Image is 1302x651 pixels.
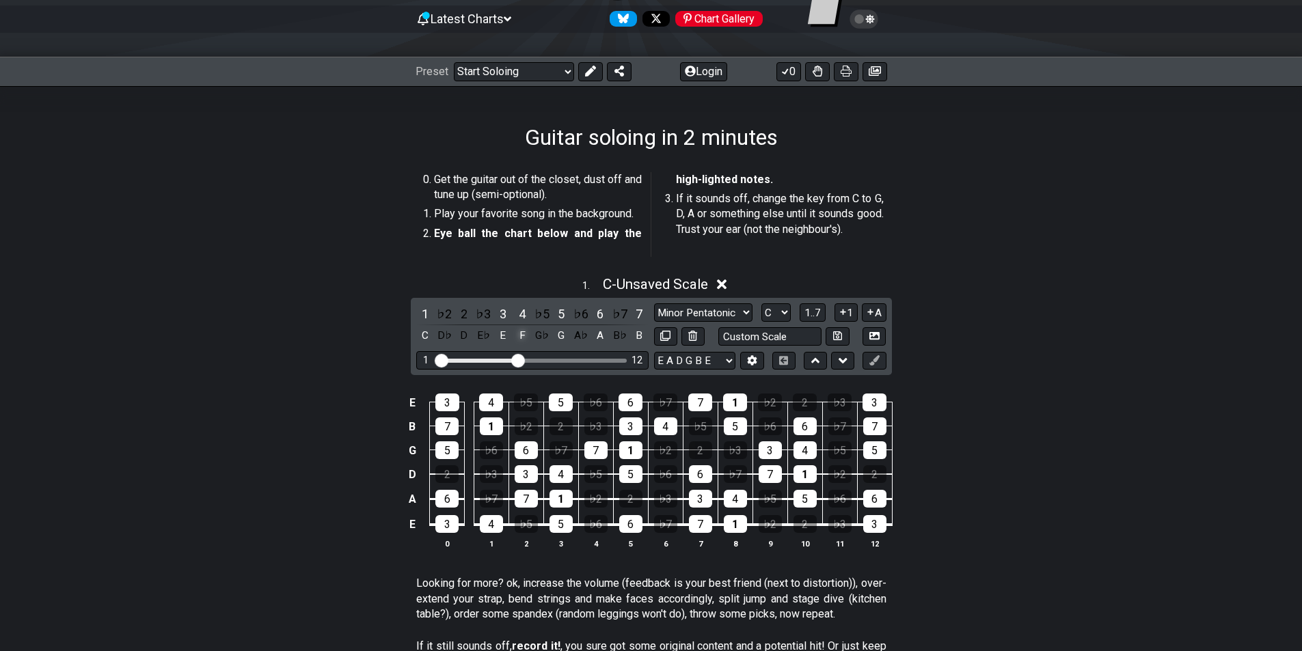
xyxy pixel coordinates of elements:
[515,490,538,508] div: 7
[603,276,708,292] span: C - Unsaved Scale
[607,62,632,81] button: Share Preset
[654,352,735,370] select: Tuning
[758,393,782,411] div: ♭2
[494,305,512,323] div: toggle scale degree
[863,417,886,435] div: 7
[552,327,570,345] div: toggle pitch class
[654,441,677,459] div: ♭2
[689,417,712,435] div: ♭5
[724,515,747,533] div: 1
[863,515,886,533] div: 3
[430,536,465,551] th: 0
[794,490,817,508] div: 5
[828,465,852,483] div: ♭2
[630,305,648,323] div: toggle scale degree
[480,515,503,533] div: 4
[793,393,817,411] div: 2
[584,417,608,435] div: ♭3
[863,393,886,411] div: 3
[480,417,503,435] div: 1
[578,62,603,81] button: Edit Preset
[619,441,642,459] div: 1
[619,490,642,508] div: 2
[740,352,763,370] button: Edit Tuning
[804,307,821,319] span: 1..7
[515,417,538,435] div: ♭2
[431,12,504,26] span: Latest Charts
[822,536,857,551] th: 11
[828,515,852,533] div: ♭3
[550,441,573,459] div: ♭7
[435,515,459,533] div: 3
[648,536,683,551] th: 6
[619,465,642,483] div: 5
[533,305,551,323] div: toggle scale degree
[435,393,459,411] div: 3
[828,393,852,411] div: ♭3
[416,351,649,370] div: Visible fret range
[804,352,827,370] button: Move up
[654,417,677,435] div: 4
[584,515,608,533] div: ♭6
[863,490,886,508] div: 6
[494,327,512,345] div: toggle pitch class
[863,441,886,459] div: 5
[578,536,613,551] th: 4
[759,441,782,459] div: 3
[683,536,718,551] th: 7
[543,536,578,551] th: 3
[572,305,590,323] div: toggle scale degree
[689,515,712,533] div: 7
[435,441,459,459] div: 5
[794,441,817,459] div: 4
[826,327,849,346] button: Store user defined scale
[794,515,817,533] div: 2
[434,172,642,207] li: Get the guitar out of the closet, dust off and tune up (semi-optional).
[630,327,648,345] div: toggle pitch class
[863,465,886,483] div: 2
[454,62,574,81] select: Preset
[513,305,531,323] div: toggle scale degree
[515,441,538,459] div: 6
[654,515,677,533] div: ♭7
[550,490,573,508] div: 1
[435,417,459,435] div: 7
[604,11,637,27] a: Follow #fretflip at Bluesky
[416,305,434,323] div: toggle scale degree
[831,352,854,370] button: Move down
[724,417,747,435] div: 5
[794,465,817,483] div: 1
[772,352,796,370] button: Toggle horizontal chord view
[525,124,778,150] h1: Guitar soloing in 2 minutes
[611,305,629,323] div: toggle scale degree
[654,327,677,346] button: Copy
[857,536,892,551] th: 12
[619,393,642,411] div: 6
[653,393,677,411] div: ♭7
[508,536,543,551] th: 2
[613,536,648,551] th: 5
[718,536,752,551] th: 8
[515,515,538,533] div: ♭5
[689,441,712,459] div: 2
[550,515,573,533] div: 5
[670,11,763,27] a: #fretflip at Pinterest
[689,490,712,508] div: 3
[474,536,508,551] th: 1
[533,327,551,345] div: toggle pitch class
[416,576,886,622] p: Looking for more? ok, increase the volume (feedback is your best friend (next to distortion)), ov...
[404,391,420,415] td: E
[435,327,453,345] div: toggle pitch class
[552,305,570,323] div: toggle scale degree
[619,515,642,533] div: 6
[480,465,503,483] div: ♭3
[474,305,492,323] div: toggle scale degree
[591,327,609,345] div: toggle pitch class
[834,62,858,81] button: Print
[863,352,886,370] button: First click edit preset to enable marker editing
[724,490,747,508] div: 4
[862,303,886,322] button: A
[455,305,473,323] div: toggle scale degree
[480,490,503,508] div: ♭7
[434,206,642,225] li: Play your favorite song in the background.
